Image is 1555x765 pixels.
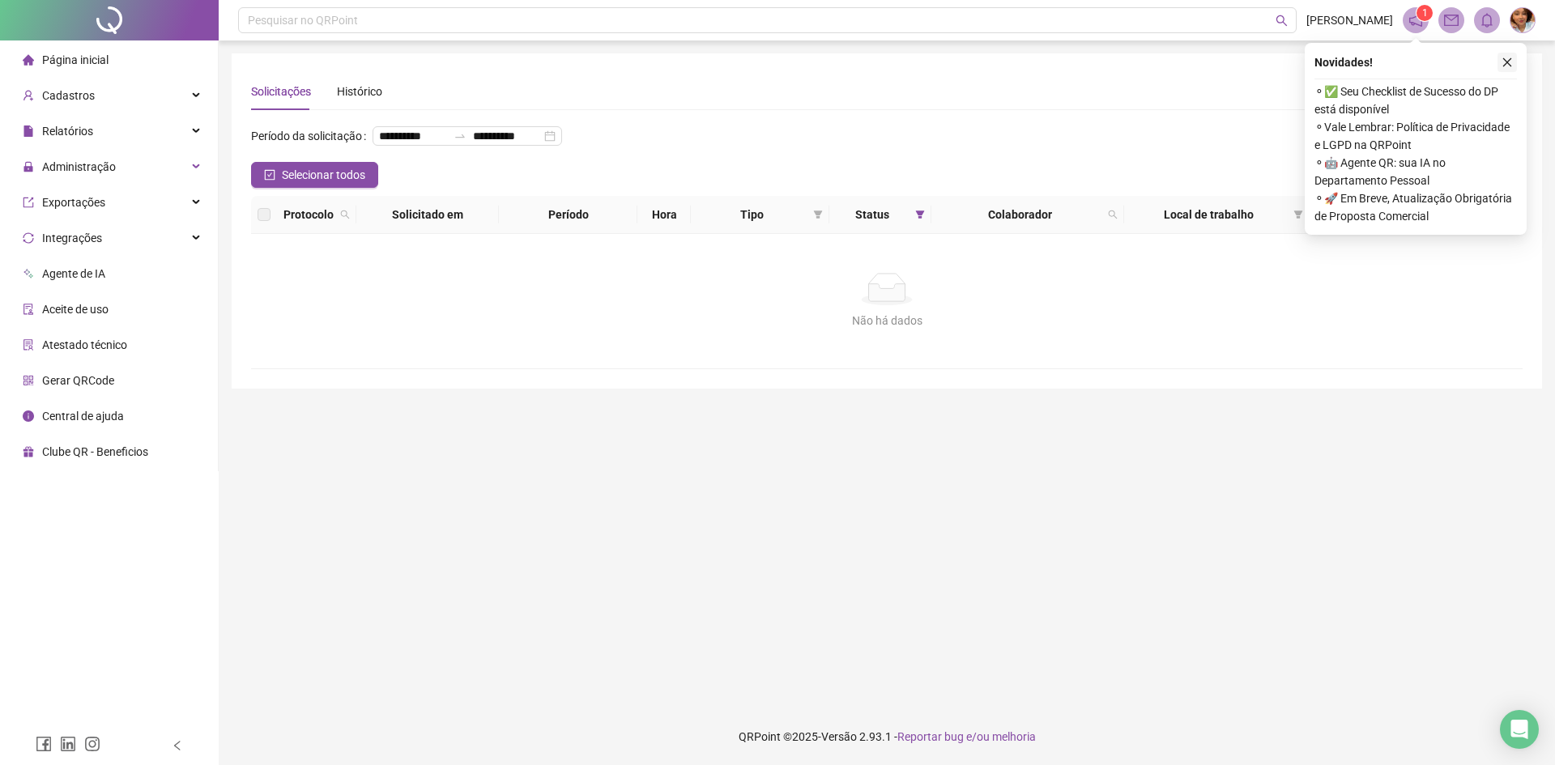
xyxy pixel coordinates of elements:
span: lock [23,161,34,172]
span: Exportações [42,196,105,209]
span: [PERSON_NAME] [1306,11,1393,29]
span: search [1108,210,1118,219]
span: swap-right [454,130,466,142]
span: home [23,54,34,66]
span: Atestado técnico [42,338,127,351]
span: filter [813,210,823,219]
span: filter [915,210,925,219]
span: mail [1444,13,1459,28]
span: Local de trabalho [1131,206,1286,223]
span: search [340,210,350,219]
span: facebook [36,736,52,752]
span: ⚬ Vale Lembrar: Política de Privacidade e LGPD na QRPoint [1314,118,1517,154]
span: Selecionar todos [282,166,365,184]
span: instagram [84,736,100,752]
span: info-circle [23,410,34,422]
span: filter [1290,202,1306,227]
span: Clube QR - Beneficios [42,445,148,458]
span: left [172,740,183,751]
span: Página inicial [42,53,109,66]
sup: 1 [1417,5,1433,21]
span: solution [23,339,34,351]
label: Período da solicitação [251,123,373,149]
span: filter [810,202,826,227]
span: ⚬ 🤖 Agente QR: sua IA no Departamento Pessoal [1314,154,1517,189]
span: Central de ajuda [42,410,124,423]
span: filter [912,202,928,227]
div: Histórico [337,83,382,100]
span: Relatórios [42,125,93,138]
button: Selecionar todos [251,162,378,188]
th: Solicitado em [356,196,499,234]
span: close [1502,57,1513,68]
span: linkedin [60,736,76,752]
span: Agente de IA [42,267,105,280]
span: user-add [23,90,34,101]
span: sync [23,232,34,244]
span: Integrações [42,232,102,244]
span: Reportar bug e/ou melhoria [897,730,1036,743]
span: filter [1293,210,1303,219]
span: search [1276,15,1288,27]
span: gift [23,446,34,457]
span: 1 [1422,7,1428,19]
span: Versão [821,730,857,743]
span: bell [1480,13,1494,28]
span: check-square [264,169,275,181]
span: Status [836,206,910,223]
span: ⚬ 🚀 Em Breve, Atualização Obrigatória de Proposta Comercial [1314,189,1517,225]
th: Hora [637,196,691,234]
span: file [23,125,34,137]
span: to [454,130,466,142]
span: Cadastros [42,89,95,102]
span: Protocolo [283,206,334,223]
img: 81251 [1510,8,1535,32]
span: Aceite de uso [42,303,109,316]
div: Solicitações [251,83,311,100]
span: qrcode [23,375,34,386]
span: Tipo [697,206,806,223]
span: search [337,202,353,227]
span: Gerar QRCode [42,374,114,387]
div: Não há dados [271,312,1503,329]
span: audit [23,304,34,315]
th: Período [499,196,637,234]
span: Novidades ! [1314,53,1373,71]
span: Colaborador [938,206,1101,223]
div: Open Intercom Messenger [1500,710,1539,749]
span: ⚬ ✅ Seu Checklist de Sucesso do DP está disponível [1314,83,1517,118]
span: Administração [42,160,116,173]
footer: QRPoint © 2025 - 2.93.1 - [219,708,1555,765]
span: notification [1408,13,1423,28]
span: export [23,197,34,208]
span: search [1105,202,1121,227]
